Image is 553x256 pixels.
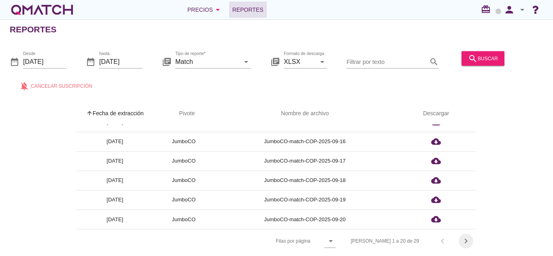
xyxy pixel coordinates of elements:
th: Fecha de extracción: Sorted ascending. Activate to sort descending. [77,102,153,125]
a: white-qmatch-logo [10,2,74,18]
i: cloud_download [431,137,441,146]
i: notifications_off [19,81,31,91]
input: Desde [23,55,66,68]
td: [DATE] [77,190,153,209]
input: Formato de descarga [284,55,316,68]
div: Filas por página [195,229,335,253]
td: JumboCO [153,151,214,171]
span: Reportes [232,5,264,15]
i: arrow_drop_down [517,5,527,15]
i: person [501,4,517,15]
i: cloud_download [431,156,441,166]
i: library_books [162,57,172,66]
td: JumboCO [153,209,214,229]
input: hasta [99,55,143,68]
button: Next page [459,234,473,248]
input: Filtrar por texto [347,55,428,68]
span: Cancelar suscripción [31,82,92,89]
i: date_range [10,57,19,66]
button: buscar [462,51,504,66]
input: Tipo de reporte* [175,55,240,68]
button: Precios [181,2,229,18]
button: Cancelar suscripción [13,78,99,93]
td: JumboCO [153,171,214,190]
i: arrow_upward [86,110,93,116]
td: [DATE] [77,132,153,151]
td: JumboCO-match-COP-2025-09-18 [214,171,396,190]
td: JumboCO-match-COP-2025-09-19 [214,190,396,209]
i: arrow_drop_down [241,57,251,66]
td: [DATE] [77,209,153,229]
th: Nombre de archivo: Not sorted. [214,102,396,125]
th: Descargar: Not sorted. [396,102,476,125]
i: cloud_download [431,195,441,205]
h2: Reportes [10,23,57,36]
i: search [429,57,439,66]
div: [PERSON_NAME] 1 a 20 de 29 [351,237,419,245]
td: JumboCO [153,132,214,151]
td: JumboCO [153,190,214,209]
td: [DATE] [77,151,153,171]
i: search [468,53,478,63]
td: JumboCO-match-COP-2025-09-20 [214,209,396,229]
td: JumboCO-match-COP-2025-09-17 [214,151,396,171]
div: buscar [468,53,498,63]
th: Pivote: Not sorted. Activate to sort ascending. [153,102,214,125]
i: date_range [86,57,96,66]
i: library_books [270,57,280,66]
i: cloud_download [431,176,441,185]
i: cloud_download [431,214,441,224]
i: arrow_drop_down [213,5,223,15]
td: [DATE] [77,171,153,190]
td: JumboCO-match-COP-2025-09-16 [214,132,396,151]
i: arrow_drop_down [326,236,336,246]
a: Reportes [229,2,267,18]
i: arrow_drop_down [317,57,327,66]
div: Precios [187,5,223,15]
i: chevron_right [461,236,471,246]
i: redeem [481,4,494,14]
